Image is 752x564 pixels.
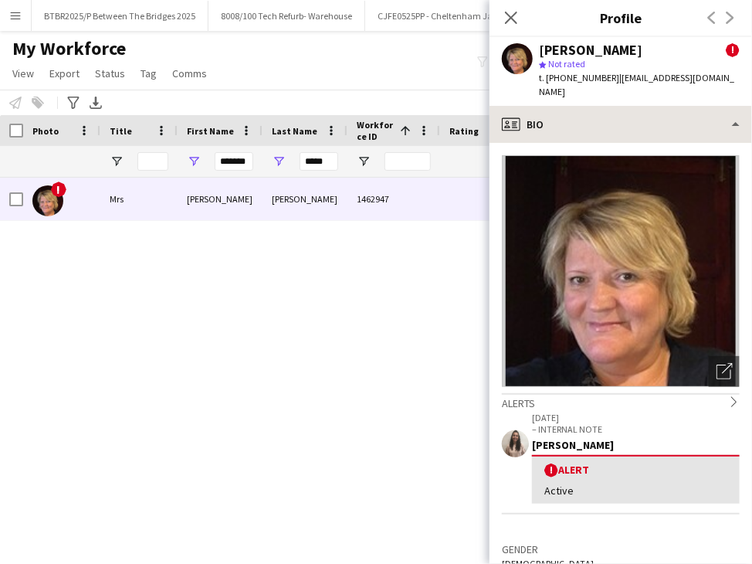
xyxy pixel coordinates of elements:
button: Open Filter Menu [187,155,201,168]
div: Mrs [100,178,178,220]
div: 1462947 [347,178,440,220]
span: ! [544,464,558,477]
span: Not rated [548,58,585,70]
span: View [12,66,34,80]
div: Open photos pop-in [709,356,740,387]
p: [DATE] [532,412,740,423]
span: Rating [449,125,479,137]
span: Export [49,66,80,80]
button: 8008/100 Tech Refurb- Warehouse [208,1,365,31]
a: Comms [166,63,213,83]
a: Export [43,63,86,83]
span: ! [726,43,740,57]
div: [PERSON_NAME] [263,178,347,220]
span: | [EMAIL_ADDRESS][DOMAIN_NAME] [539,72,734,97]
span: Tag [141,66,157,80]
span: Comms [172,66,207,80]
input: Workforce ID Filter Input [384,152,431,171]
span: My Workforce [12,37,126,60]
button: CJFE0525PP - Cheltenham Jazz - 2025 [365,1,540,31]
input: Title Filter Input [137,152,168,171]
p: – INTERNAL NOTE [532,423,740,435]
button: Open Filter Menu [110,155,124,168]
app-action-btn: Export XLSX [86,93,105,112]
div: [PERSON_NAME] [539,43,642,57]
img: Kirsten Smith [32,185,63,216]
div: [PERSON_NAME] [532,438,740,452]
h3: Gender [502,542,740,556]
button: BTBR2025/P Between The Bridges 2025 [32,1,208,31]
img: Crew avatar or photo [502,155,740,387]
span: First Name [187,125,234,137]
span: Workforce ID [357,119,394,142]
div: Alerts [502,393,740,410]
input: First Name Filter Input [215,152,253,171]
a: View [6,63,40,83]
span: Title [110,125,132,137]
input: Last Name Filter Input [300,152,338,171]
h3: Profile [489,8,752,28]
button: Open Filter Menu [357,155,371,168]
span: Last Name [272,125,317,137]
span: Photo [32,125,59,137]
span: ! [51,182,66,197]
a: Status [89,63,131,83]
button: Open Filter Menu [272,155,286,168]
div: Alert [544,463,727,477]
a: Tag [134,63,163,83]
app-action-btn: Advanced filters [64,93,83,112]
div: Active [544,484,727,498]
span: t. [PHONE_NUMBER] [539,72,619,83]
div: [PERSON_NAME] [178,178,263,220]
span: Status [95,66,125,80]
div: Bio [489,106,752,143]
